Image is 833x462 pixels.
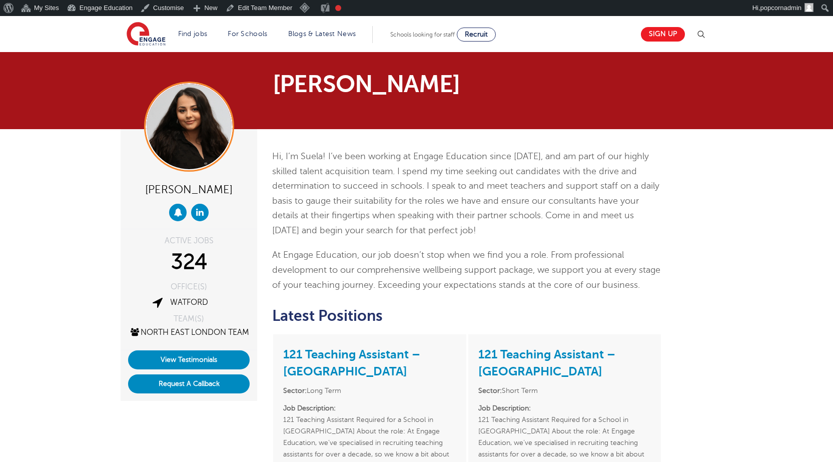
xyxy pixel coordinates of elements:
[273,72,510,96] h1: [PERSON_NAME]
[283,387,307,394] strong: Sector:
[128,374,250,393] button: Request A Callback
[272,248,662,292] p: At Engage Education, our job doesn’t stop when we find you a role. From professional development ...
[170,298,208,307] a: Watford
[128,237,250,245] div: ACTIVE JOBS
[272,149,662,238] p: Hi, I’m Suela! I’ve been working at Engage Education since [DATE], and am part of our highly skil...
[478,347,615,378] a: 121 Teaching Assistant – [GEOGRAPHIC_DATA]
[283,402,456,460] p: 121 Teaching Assistant Required for a School in [GEOGRAPHIC_DATA] About the role: At Engage Educa...
[288,30,356,38] a: Blogs & Latest News
[128,179,250,199] div: [PERSON_NAME]
[228,30,267,38] a: For Schools
[283,347,420,378] a: 121 Teaching Assistant – [GEOGRAPHIC_DATA]
[128,350,250,369] a: View Testimonials
[128,250,250,275] div: 324
[465,31,488,38] span: Recruit
[478,402,651,460] p: 121 Teaching Assistant Required for a School in [GEOGRAPHIC_DATA] About the role: At Engage Educa...
[128,315,250,323] div: TEAM(S)
[457,28,496,42] a: Recruit
[283,385,456,396] li: Long Term
[129,328,249,337] a: North East London Team
[128,283,250,291] div: OFFICE(S)
[478,404,531,412] strong: Job Description:
[178,30,208,38] a: Find jobs
[641,27,685,42] a: Sign up
[478,387,502,394] strong: Sector:
[272,307,662,324] h2: Latest Positions
[283,404,336,412] strong: Job Description:
[335,5,341,11] div: Focus keyphrase not set
[760,4,801,12] span: popcornadmin
[478,385,651,396] li: Short Term
[127,22,166,47] img: Engage Education
[390,31,455,38] span: Schools looking for staff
